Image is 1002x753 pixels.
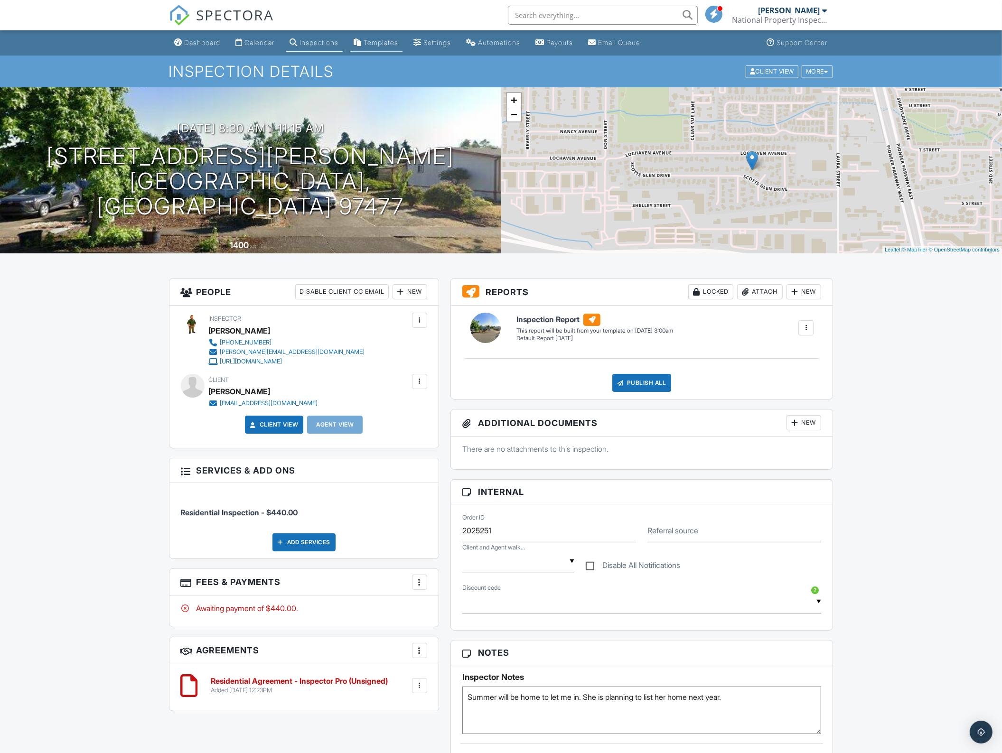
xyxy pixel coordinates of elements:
[516,314,673,326] h6: Inspection Report
[197,5,274,25] span: SPECTORA
[185,38,221,46] div: Dashboard
[220,400,318,407] div: [EMAIL_ADDRESS][DOMAIN_NAME]
[410,34,455,52] a: Settings
[295,284,389,299] div: Disable Client CC Email
[209,376,229,383] span: Client
[787,415,821,430] div: New
[209,338,365,347] a: [PHONE_NUMBER]
[211,677,388,694] a: Residential Agreement - Inspector Pro (Unsigned) Added [DATE] 12:23PM
[647,525,698,536] label: Referral source
[169,279,439,306] h3: People
[462,687,822,734] textarea: Summer will be home to let me in. She is planning to list her home next year.
[970,721,993,744] div: Open Intercom Messenger
[516,335,673,343] div: Default Report [DATE]
[451,480,833,504] h3: Internal
[209,357,365,366] a: [URL][DOMAIN_NAME]
[885,247,900,252] a: Leaflet
[220,358,282,365] div: [URL][DOMAIN_NAME]
[585,34,645,52] a: Email Queue
[286,34,343,52] a: Inspections
[462,584,501,592] label: Discount code
[732,15,827,25] div: National Property Inspections
[462,672,822,682] h5: Inspector Notes
[15,144,486,219] h1: [STREET_ADDRESS][PERSON_NAME] [GEOGRAPHIC_DATA], [GEOGRAPHIC_DATA] 97477
[746,65,798,78] div: Client View
[902,247,927,252] a: © MapTiler
[209,347,365,357] a: [PERSON_NAME][EMAIL_ADDRESS][DOMAIN_NAME]
[177,122,324,135] h3: [DATE] 8:30 am - 11:15 am
[763,34,832,52] a: Support Center
[462,543,525,552] label: Client and Agent walkthrough at the end of the inspection?
[250,242,263,250] span: sq. ft.
[209,399,318,408] a: [EMAIL_ADDRESS][DOMAIN_NAME]
[787,284,821,299] div: New
[181,603,427,614] div: Awaiting payment of $440.00.
[929,247,1000,252] a: © OpenStreetMap contributors
[586,561,680,573] label: Disable All Notifications
[451,641,833,665] h3: Notes
[393,284,427,299] div: New
[507,107,521,121] a: Zoom out
[777,38,828,46] div: Support Center
[547,38,573,46] div: Payouts
[232,34,279,52] a: Calendar
[507,93,521,107] a: Zoom in
[211,687,388,694] div: Added [DATE] 12:23PM
[737,284,783,299] div: Attach
[181,490,427,525] li: Service: Residential Inspection
[209,384,271,399] div: [PERSON_NAME]
[169,569,439,596] h3: Fees & Payments
[364,38,399,46] div: Templates
[245,38,275,46] div: Calendar
[272,533,336,551] div: Add Services
[350,34,403,52] a: Templates
[759,6,820,15] div: [PERSON_NAME]
[802,65,833,78] div: More
[451,279,833,306] h3: Reports
[169,5,190,26] img: The Best Home Inspection Software - Spectora
[300,38,339,46] div: Inspections
[599,38,641,46] div: Email Queue
[220,339,272,346] div: [PHONE_NUMBER]
[169,637,439,664] h3: Agreements
[462,513,485,522] label: Order ID
[169,63,833,80] h1: Inspection Details
[463,34,524,52] a: Automations (Basic)
[451,409,833,437] h3: Additional Documents
[209,324,271,338] div: [PERSON_NAME]
[532,34,577,52] a: Payouts
[220,348,365,356] div: [PERSON_NAME][EMAIL_ADDRESS][DOMAIN_NAME]
[516,327,673,335] div: This report will be built from your template on [DATE] 3:00am
[612,374,672,392] div: Publish All
[882,246,1002,254] div: |
[745,67,801,74] a: Client View
[424,38,451,46] div: Settings
[209,315,242,322] span: Inspector
[171,34,225,52] a: Dashboard
[211,677,388,686] h6: Residential Agreement - Inspector Pro (Unsigned)
[688,284,733,299] div: Locked
[169,458,439,483] h3: Services & Add ons
[181,508,298,517] span: Residential Inspection - $440.00
[248,420,299,429] a: Client View
[230,240,249,250] div: 1400
[478,38,521,46] div: Automations
[169,13,274,33] a: SPECTORA
[508,6,698,25] input: Search everything...
[462,444,822,454] p: There are no attachments to this inspection.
